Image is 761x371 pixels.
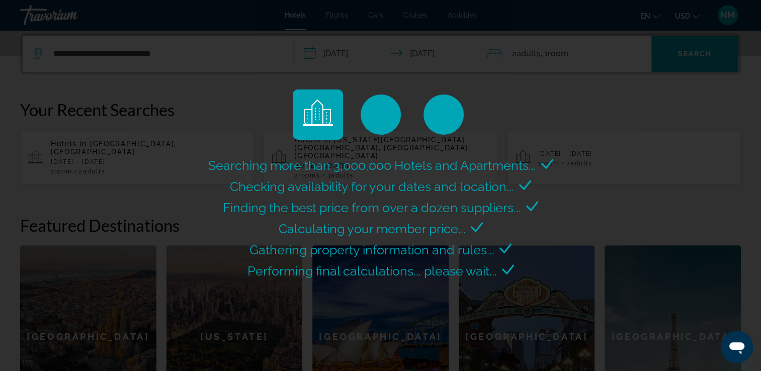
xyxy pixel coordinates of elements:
span: Performing final calculations... please wait... [247,263,497,279]
span: Finding the best price from over a dozen suppliers... [223,200,521,215]
span: Gathering property information and rules... [249,242,494,257]
span: Checking availability for your dates and location... [230,179,514,194]
span: Calculating your member price... [279,221,466,236]
iframe: Кнопка запуска окна обмена сообщениями [721,331,753,363]
span: Searching more than 3,000,000 Hotels and Apartments... [208,158,536,173]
